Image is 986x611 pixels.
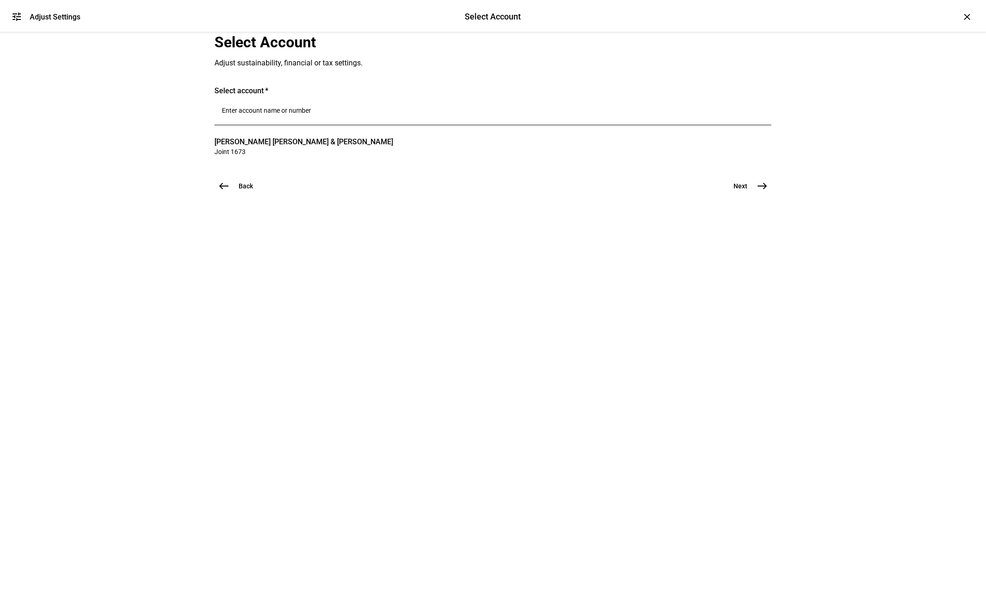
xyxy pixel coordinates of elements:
div: Adjust Settings [30,13,80,21]
div: × [960,9,975,24]
div: Select Account [465,11,521,23]
input: Number [222,107,764,114]
mat-icon: east [757,180,768,192]
span: Next [733,181,747,191]
button: Back [214,177,264,195]
span: Joint 1673 [214,147,393,156]
div: Select account [214,86,772,96]
button: Next [722,177,772,195]
div: Adjust sustainability, financial or tax settings. [214,58,632,68]
span: [PERSON_NAME] [PERSON_NAME] & [PERSON_NAME] [214,136,393,147]
span: Back [239,181,253,191]
mat-icon: west [218,180,229,192]
mat-icon: tune [11,11,22,22]
div: Select Account [214,33,632,51]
